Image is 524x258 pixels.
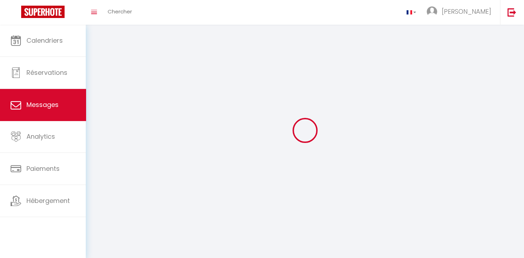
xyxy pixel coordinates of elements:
[108,8,132,15] span: Chercher
[26,164,60,173] span: Paiements
[26,68,67,77] span: Réservations
[26,100,59,109] span: Messages
[507,8,516,17] img: logout
[26,36,63,45] span: Calendriers
[21,6,65,18] img: Super Booking
[427,6,437,17] img: ...
[26,196,70,205] span: Hébergement
[26,132,55,141] span: Analytics
[442,7,491,16] span: [PERSON_NAME]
